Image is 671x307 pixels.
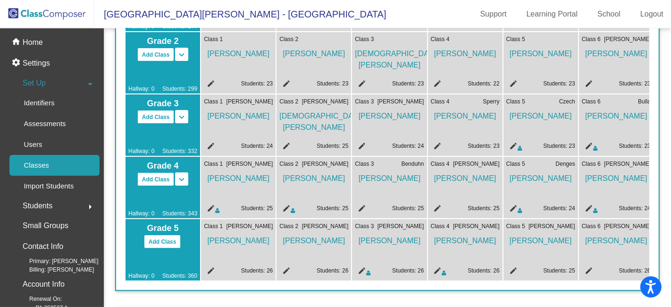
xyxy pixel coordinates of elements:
[14,257,99,265] span: Primary: [PERSON_NAME]
[279,43,348,60] span: [PERSON_NAME]
[468,205,499,212] a: Students: 25
[582,79,593,91] mat-icon: edit
[431,97,450,106] span: Class 4
[23,37,43,48] p: Home
[24,118,66,129] p: Assessments
[302,160,349,168] span: [PERSON_NAME]
[506,230,575,247] span: [PERSON_NAME]
[582,168,651,184] span: [PERSON_NAME]
[137,48,175,61] button: Add Class
[392,80,424,87] a: Students: 23
[204,222,223,230] span: Class 1
[144,235,181,248] button: Add Class
[431,43,500,60] span: [PERSON_NAME]
[279,35,298,43] span: Class 2
[279,204,291,215] mat-icon: edit
[241,80,273,87] a: Students: 23
[582,97,601,106] span: Class 6
[128,35,197,48] span: Grade 2
[128,209,154,218] span: Hallway: 0
[84,78,96,90] mat-icon: arrow_drop_down
[619,80,651,87] a: Students: 23
[355,106,424,122] span: [PERSON_NAME]
[162,272,197,280] span: Students: 360
[604,222,651,230] span: [PERSON_NAME]
[431,106,500,122] span: [PERSON_NAME]
[468,267,499,274] a: Students: 26
[128,97,197,110] span: Grade 3
[543,80,575,87] a: Students: 23
[582,106,651,122] span: [PERSON_NAME]
[204,168,273,184] span: [PERSON_NAME]
[355,204,366,215] mat-icon: edit
[392,143,424,149] a: Students: 24
[619,267,651,274] a: Students: 26
[555,160,575,168] span: Denges
[431,266,442,278] mat-icon: edit
[241,267,273,274] a: Students: 26
[162,85,197,93] span: Students: 299
[431,160,450,168] span: Class 4
[543,267,575,274] a: Students: 25
[604,35,651,43] span: [PERSON_NAME]
[582,230,651,247] span: [PERSON_NAME]
[128,272,154,280] span: Hallway: 0
[431,168,500,184] span: [PERSON_NAME]
[11,37,23,48] mat-icon: home
[355,230,424,247] span: [PERSON_NAME]
[226,160,273,168] span: [PERSON_NAME]
[176,174,187,185] mat-icon: keyboard_arrow_down
[506,142,518,153] mat-icon: edit
[279,222,298,230] span: Class 2
[355,266,366,278] mat-icon: edit
[128,222,197,235] span: Grade 5
[279,266,291,278] mat-icon: edit
[453,222,500,230] span: [PERSON_NAME]
[204,43,273,60] span: [PERSON_NAME]
[392,205,424,212] a: Students: 25
[137,110,175,124] button: Add Class
[506,97,525,106] span: Class 5
[302,97,349,106] span: [PERSON_NAME]
[431,230,500,247] span: [PERSON_NAME]
[468,143,499,149] a: Students: 23
[204,204,215,215] mat-icon: edit
[633,7,671,22] a: Logout
[226,97,273,106] span: [PERSON_NAME]
[619,205,651,212] a: Students: 24
[128,147,154,155] span: Hallway: 0
[582,43,651,60] span: [PERSON_NAME]
[279,79,291,91] mat-icon: edit
[128,85,154,93] span: Hallway: 0
[24,180,74,192] p: Import Students
[24,139,42,150] p: Users
[473,7,514,22] a: Support
[204,106,273,122] span: [PERSON_NAME]
[582,266,593,278] mat-icon: edit
[377,222,424,230] span: [PERSON_NAME]
[355,97,374,106] span: Class 3
[582,222,601,230] span: Class 6
[279,97,298,106] span: Class 2
[24,97,54,109] p: Identifiers
[559,97,575,106] span: Czech
[431,35,450,43] span: Class 4
[176,49,187,60] mat-icon: keyboard_arrow_down
[506,43,575,60] span: [PERSON_NAME]
[604,160,651,168] span: [PERSON_NAME]
[582,142,593,153] mat-icon: edit
[506,79,518,91] mat-icon: edit
[506,160,525,168] span: Class 5
[355,43,424,71] span: [DEMOGRAPHIC_DATA][PERSON_NAME]
[176,111,187,123] mat-icon: keyboard_arrow_down
[279,168,348,184] span: [PERSON_NAME]
[204,97,223,106] span: Class 1
[24,160,49,171] p: Classes
[23,219,68,232] p: Small Groups
[226,222,273,230] span: [PERSON_NAME]
[317,143,348,149] a: Students: 25
[431,142,442,153] mat-icon: edit
[279,142,291,153] mat-icon: edit
[506,106,575,122] span: [PERSON_NAME]
[355,142,366,153] mat-icon: edit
